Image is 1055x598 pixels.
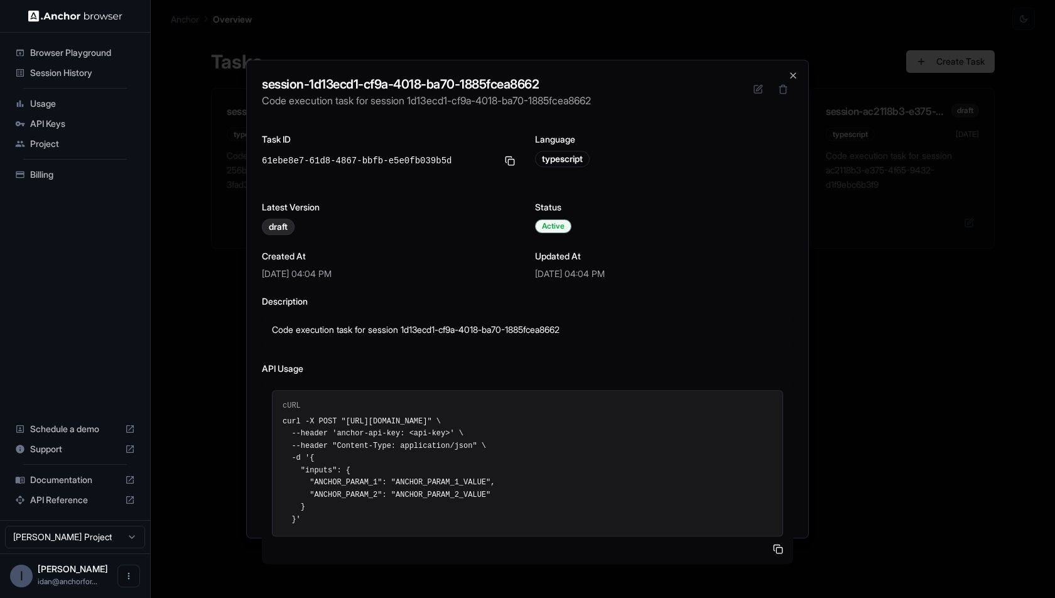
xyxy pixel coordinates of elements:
div: draft [262,219,295,235]
pre: curl -X POST "[URL][DOMAIN_NAME]" \ --header 'anchor-api-key: <api-key>' \ --header "Content-Type... [283,416,772,526]
span: 61ebe8e7-61d8-4867-bbfb-e5e0fb039b5d [262,155,495,167]
div: typescript [535,151,590,167]
h3: Created At [262,250,520,263]
p: [DATE] 04:04 PM [535,268,793,280]
h3: Status [535,201,793,214]
h3: Updated At [535,250,793,263]
h3: Language [535,133,793,146]
p: [DATE] 04:04 PM [262,268,520,280]
p: Code execution task for session 1d13ecd1-cf9a-4018-ba70-1885fcea8662 [272,323,783,337]
h3: API Usage [262,362,793,375]
span: cURL [283,401,301,411]
h3: Description [262,295,793,308]
h3: Task ID [262,133,520,146]
h2: session-1d13ecd1-cf9a-4018-ba70-1885fcea8662 [262,75,738,93]
h3: Latest Version [262,201,520,214]
p: Code execution task for session 1d13ecd1-cf9a-4018-ba70-1885fcea8662 [262,93,738,108]
div: Active [535,219,571,233]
